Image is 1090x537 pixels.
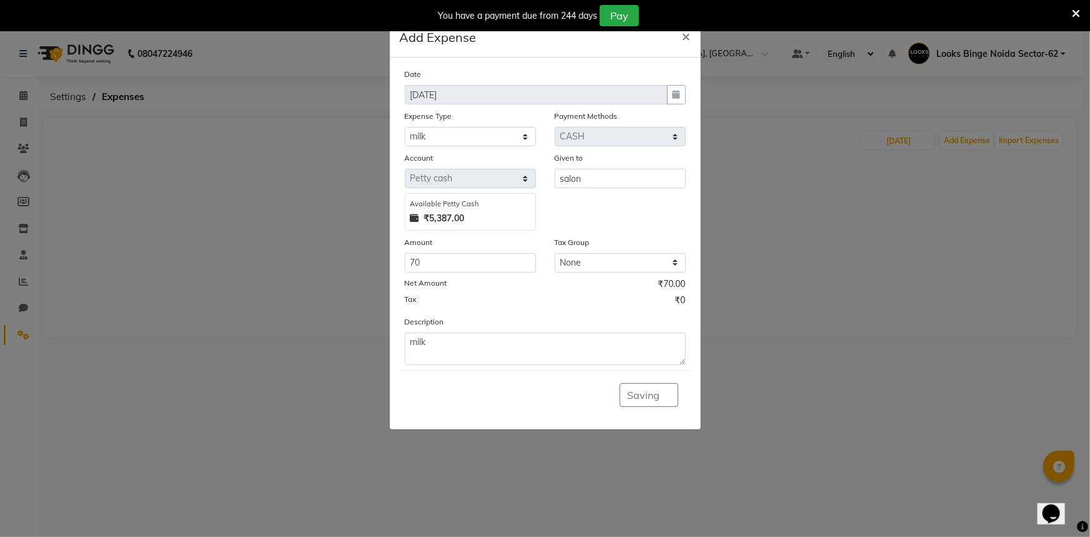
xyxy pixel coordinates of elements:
input: Given to [555,169,686,188]
strong: ₹5,387.00 [424,212,465,225]
button: Close [672,18,701,53]
label: Given to [555,153,583,164]
div: You have a payment due from 244 days [438,9,597,23]
label: Amount [405,237,433,248]
label: Date [405,69,422,80]
span: ₹0 [675,294,686,310]
span: ₹70.00 [658,278,686,294]
label: Tax Group [555,237,590,248]
label: Net Amount [405,278,447,289]
label: Expense Type [405,111,452,122]
label: Description [405,316,444,328]
span: × [682,26,691,45]
label: Payment Methods [555,111,618,122]
div: Available Petty Cash [410,199,530,209]
label: Tax [405,294,417,305]
label: Account [405,153,434,164]
h5: Add Expense [400,28,477,47]
input: Amount [405,253,536,273]
button: Pay [600,5,639,26]
iframe: chat widget [1038,487,1078,524]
